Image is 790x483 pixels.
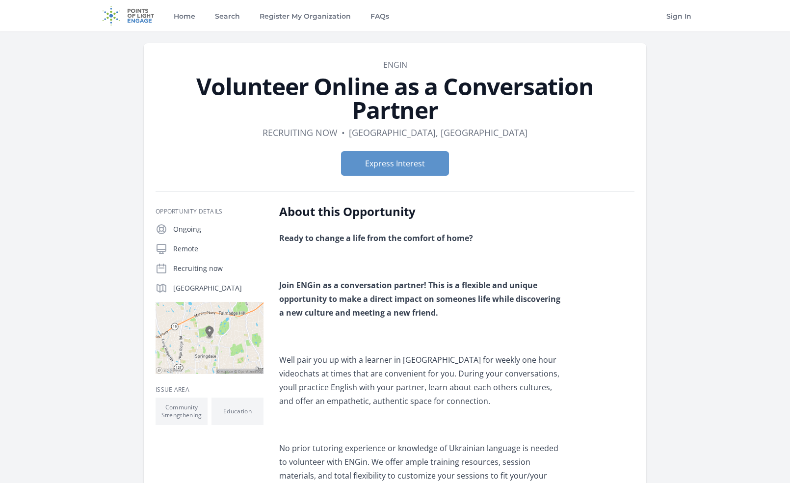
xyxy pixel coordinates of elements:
[156,386,263,394] h3: Issue area
[342,126,345,139] div: •
[173,224,263,234] p: Ongoing
[173,264,263,273] p: Recruiting now
[156,75,634,122] h1: Volunteer Online as a Conversation Partner
[383,59,407,70] a: ENGin
[156,302,263,374] img: Map
[156,398,208,425] li: Community Strengthening
[173,283,263,293] p: [GEOGRAPHIC_DATA]
[349,126,527,139] dd: [GEOGRAPHIC_DATA], [GEOGRAPHIC_DATA]
[279,204,566,219] h2: About this Opportunity
[279,233,473,243] span: Ready to change a life from the comfort of home?
[279,280,560,318] span: Join ENGin as a conversation partner! This is a flexible and unique opportunity to make a direct ...
[156,208,263,215] h3: Opportunity Details
[211,398,263,425] li: Education
[279,354,559,406] span: Well pair you up with a learner in [GEOGRAPHIC_DATA] for weekly one hour videochats at times that...
[263,126,338,139] dd: Recruiting now
[173,244,263,254] p: Remote
[341,151,449,176] button: Express Interest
